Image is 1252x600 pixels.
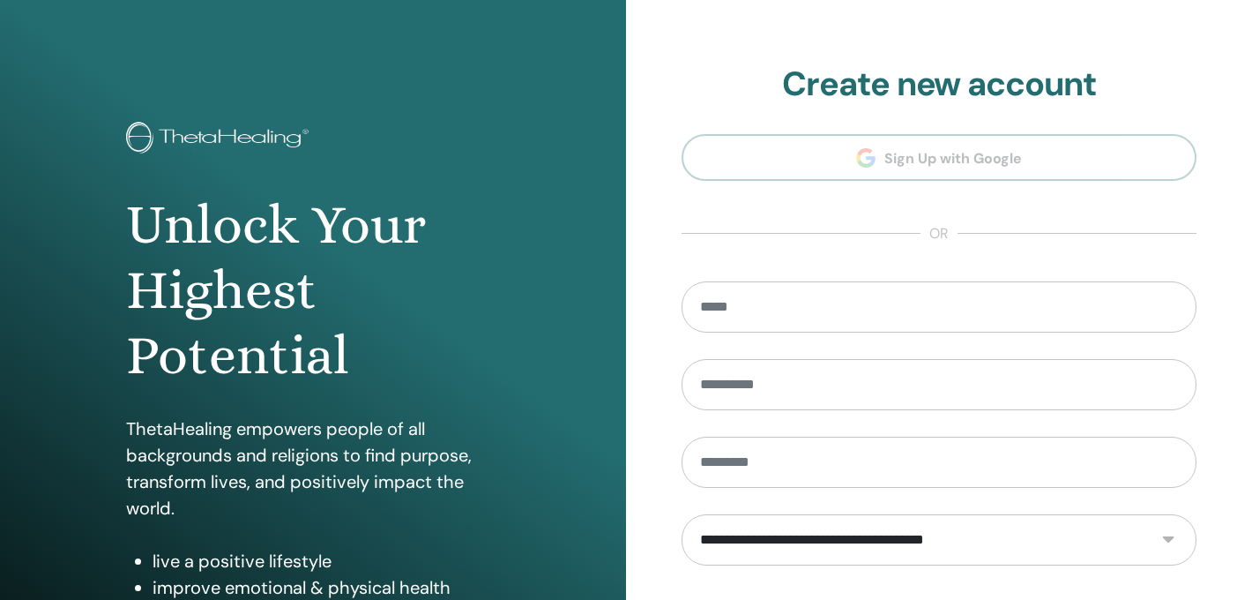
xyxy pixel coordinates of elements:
h2: Create new account [682,64,1196,105]
p: ThetaHealing empowers people of all backgrounds and religions to find purpose, transform lives, a... [126,416,499,521]
h1: Unlock Your Highest Potential [126,192,499,389]
li: live a positive lifestyle [153,548,499,574]
span: or [920,223,958,244]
